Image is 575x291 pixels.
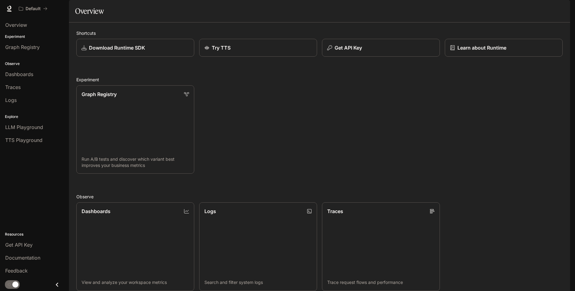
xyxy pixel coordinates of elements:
p: Default [26,6,41,11]
a: DashboardsView and analyze your workspace metrics [76,202,194,291]
p: Get API Key [335,44,362,51]
a: Download Runtime SDK [76,39,194,57]
button: All workspaces [16,2,50,15]
p: Try TTS [212,44,231,51]
a: TracesTrace request flows and performance [322,202,440,291]
p: Search and filter system logs [204,279,312,285]
p: Trace request flows and performance [327,279,435,285]
h2: Observe [76,193,563,200]
a: Graph RegistryRun A/B tests and discover which variant best improves your business metrics [76,85,194,174]
a: Learn about Runtime [445,39,563,57]
h2: Experiment [76,76,563,83]
button: Get API Key [322,39,440,57]
a: Try TTS [199,39,317,57]
h1: Overview [75,5,104,17]
p: Learn about Runtime [457,44,506,51]
p: Download Runtime SDK [89,44,145,51]
p: Dashboards [82,208,111,215]
p: Graph Registry [82,91,117,98]
h2: Shortcuts [76,30,563,36]
p: Logs [204,208,216,215]
p: Traces [327,208,343,215]
p: View and analyze your workspace metrics [82,279,189,285]
a: LogsSearch and filter system logs [199,202,317,291]
p: Run A/B tests and discover which variant best improves your business metrics [82,156,189,168]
